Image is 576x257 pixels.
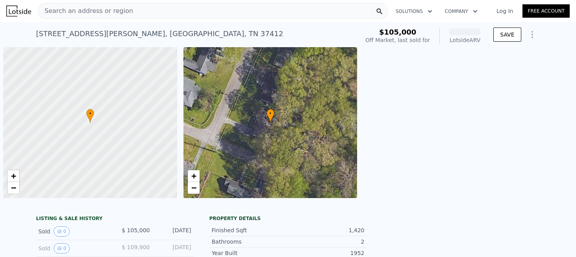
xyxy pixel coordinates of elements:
[191,171,196,181] span: +
[36,215,194,223] div: LISTING & SALE HISTORY
[39,243,109,253] div: Sold
[86,109,94,123] div: •
[188,170,200,182] a: Zoom in
[36,28,283,39] div: [STREET_ADDRESS][PERSON_NAME] , [GEOGRAPHIC_DATA] , TN 37412
[156,243,191,253] div: [DATE]
[188,182,200,194] a: Zoom out
[389,4,439,18] button: Solutions
[379,28,417,36] span: $105,000
[7,170,19,182] a: Zoom in
[11,183,16,193] span: −
[212,238,288,246] div: Bathrooms
[86,110,94,117] span: •
[212,249,288,257] div: Year Built
[288,249,365,257] div: 1952
[39,226,109,237] div: Sold
[267,109,274,123] div: •
[122,244,150,250] span: $ 109,900
[487,7,522,15] a: Log In
[191,183,196,193] span: −
[449,36,481,44] div: Lotside ARV
[288,238,365,246] div: 2
[267,110,274,117] span: •
[209,215,367,222] div: Property details
[6,6,31,17] img: Lotside
[524,27,540,42] button: Show Options
[11,171,16,181] span: +
[365,36,430,44] div: Off Market, last sold for
[122,227,150,233] span: $ 105,000
[439,4,484,18] button: Company
[54,226,70,237] button: View historical data
[54,243,70,253] button: View historical data
[38,6,133,16] span: Search an address or region
[212,226,288,234] div: Finished Sqft
[493,28,521,42] button: SAVE
[156,226,191,237] div: [DATE]
[522,4,570,18] a: Free Account
[7,182,19,194] a: Zoom out
[288,226,365,234] div: 1,420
